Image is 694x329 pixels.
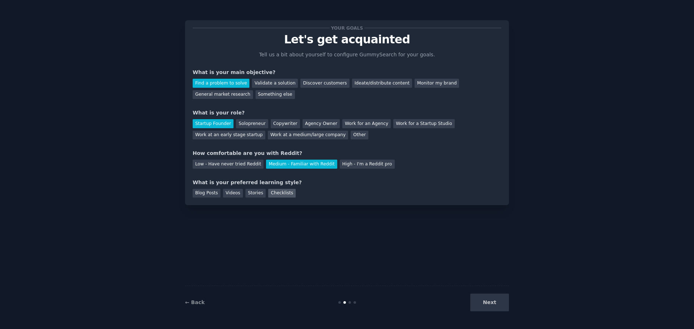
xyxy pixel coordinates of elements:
div: Solopreneur [236,119,268,128]
div: Blog Posts [193,189,220,198]
div: How comfortable are you with Reddit? [193,150,501,157]
div: Discover customers [300,79,349,88]
div: What is your role? [193,109,501,117]
div: What is your main objective? [193,69,501,76]
div: Ideate/distribute content [352,79,412,88]
div: Checklists [268,189,296,198]
p: Let's get acquainted [193,33,501,46]
div: General market research [193,90,253,99]
div: Validate a solution [252,79,298,88]
div: Copywriter [271,119,300,128]
div: Other [351,131,368,140]
div: Agency Owner [303,119,340,128]
div: Medium - Familiar with Reddit [266,160,337,169]
span: Your goals [330,24,364,32]
div: Something else [256,90,295,99]
div: Work for an Agency [342,119,391,128]
div: Work at an early stage startup [193,131,265,140]
a: ← Back [185,299,205,305]
div: Monitor my brand [415,79,459,88]
p: Tell us a bit about yourself to configure GummySearch for your goals. [256,51,438,59]
div: Work for a Startup Studio [393,119,454,128]
div: Videos [223,189,243,198]
div: Stories [245,189,266,198]
div: Startup Founder [193,119,234,128]
div: Low - Have never tried Reddit [193,160,264,169]
div: What is your preferred learning style? [193,179,501,186]
div: Find a problem to solve [193,79,249,88]
div: High - I'm a Reddit pro [340,160,395,169]
div: Work at a medium/large company [268,131,348,140]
